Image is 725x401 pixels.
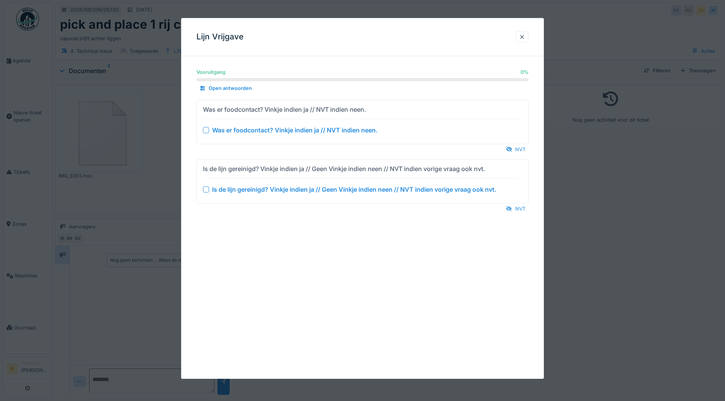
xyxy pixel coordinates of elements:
[521,68,529,76] div: 0 %
[203,105,366,114] div: Was er foodcontact? Vinkje indien ja // NVT indien neen.
[200,163,525,200] summary: Is de lijn gereinigd? Vinkje indien ja // Geen Vinkje indien neen // NVT indien vorige vraag ook ...
[503,144,529,155] div: NVT
[196,78,529,81] progress: 0 %
[503,204,529,214] div: NVT
[196,32,243,42] h3: Lijn Vrijgave
[212,126,378,135] div: Was er foodcontact? Vinkje indien ja // NVT indien neen.
[203,164,485,173] div: Is de lijn gereinigd? Vinkje indien ja // Geen Vinkje indien neen // NVT indien vorige vraag ook ...
[200,103,525,141] summary: Was er foodcontact? Vinkje indien ja // NVT indien neen. Was er foodcontact? Vinkje indien ja // ...
[196,68,225,76] div: Vooruitgang
[196,83,255,94] div: Open antwoorden
[212,185,496,194] div: Is de lijn gereinigd? Vinkje indien ja // Geen Vinkje indien neen // NVT indien vorige vraag ook ...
